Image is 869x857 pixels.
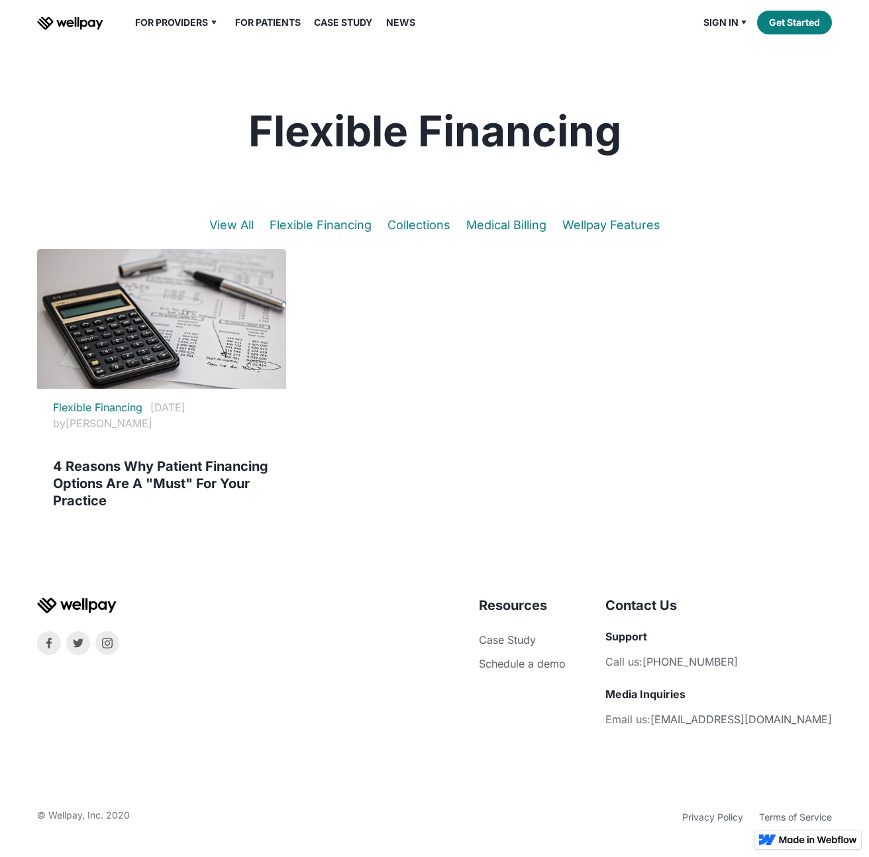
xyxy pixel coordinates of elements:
h4: Resources [479,597,566,614]
a: Medical Billing [466,218,546,232]
h1: Flexible Financing [196,109,673,154]
div: [PERSON_NAME] [66,415,152,431]
li: Email us: [605,709,832,729]
a: Privacy Policy [682,811,743,823]
li: Call us: [605,652,832,672]
a: Schedule a demo [479,657,566,670]
div: Sign in [703,15,739,30]
a: [EMAIL_ADDRESS][DOMAIN_NAME] [650,713,832,726]
a: 4 Reasons Why Patient Financing Options Are A "Must" For Your Practice [53,458,270,517]
a: [PHONE_NUMBER] [642,655,738,668]
div: For Providers [127,15,227,30]
div: by [53,415,66,431]
a: Collections [387,218,450,232]
a: Flexible Financing [270,218,372,232]
div: For Providers [135,15,208,30]
div: Sign in [695,15,758,30]
a: Case Study [306,15,380,30]
h5: Media Inquiries [605,687,832,701]
a: Get Started [757,11,832,34]
a: Flexible Financing [53,399,142,415]
a: home [37,15,103,30]
h4: Contact Us [605,597,832,614]
div: © Wellpay, Inc. 2020 [37,809,130,826]
h4: 4 Reasons Why Patient Financing Options Are A "Must" For Your Practice [53,458,270,509]
a: Wellpay Features [562,218,660,232]
a: Terms of Service [759,811,832,823]
a: For Patients [227,15,309,30]
h5: Support [605,630,832,644]
a: News [378,15,423,30]
a: View All [209,217,254,233]
a: Case Study [479,633,536,646]
div: [DATE] [150,399,185,415]
img: Made in Webflow [779,836,857,844]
